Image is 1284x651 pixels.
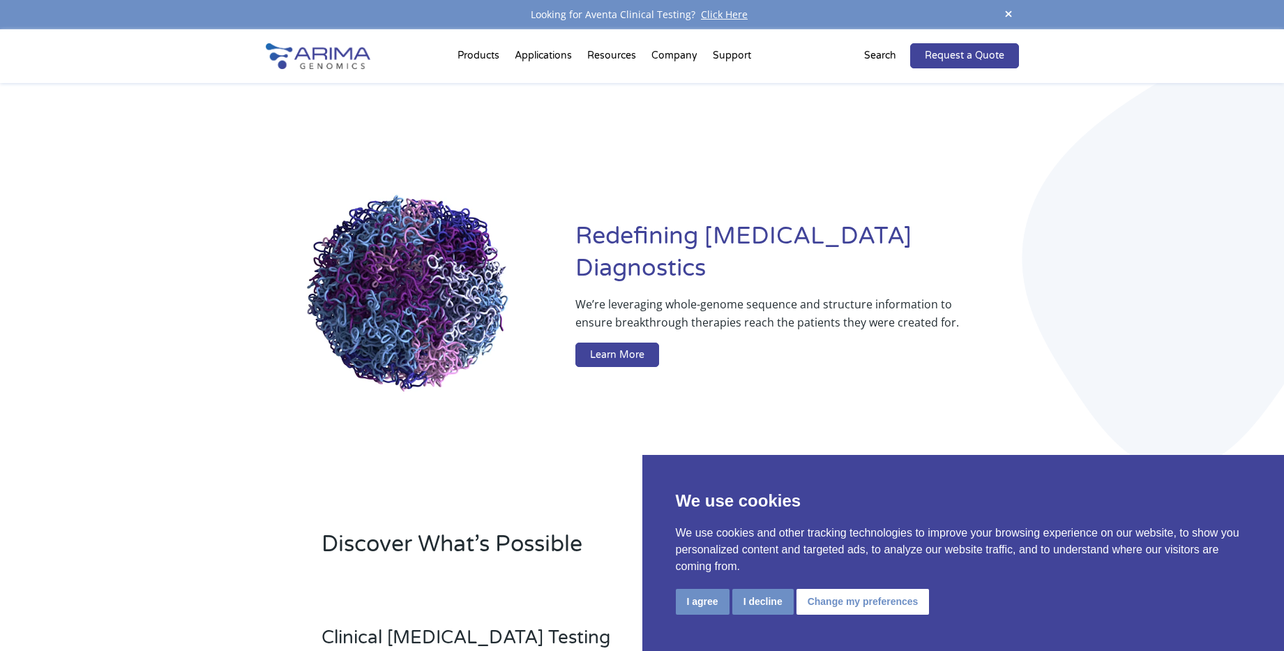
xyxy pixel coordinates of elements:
[1214,584,1284,651] iframe: Chat Widget
[695,8,753,21] a: Click Here
[575,343,659,368] a: Learn More
[796,589,930,615] button: Change my preferences
[732,589,794,615] button: I decline
[266,43,370,69] img: Arima-Genomics-logo
[575,295,962,343] p: We’re leveraging whole-genome sequence and structure information to ensure breakthrough therapies...
[676,488,1251,514] p: We use cookies
[575,220,1018,295] h1: Redefining [MEDICAL_DATA] Diagnostics
[864,47,896,65] p: Search
[676,589,730,615] button: I agree
[266,6,1019,24] div: Looking for Aventa Clinical Testing?
[910,43,1019,68] a: Request a Quote
[322,529,820,571] h2: Discover What’s Possible
[676,525,1251,575] p: We use cookies and other tracking technologies to improve your browsing experience on our website...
